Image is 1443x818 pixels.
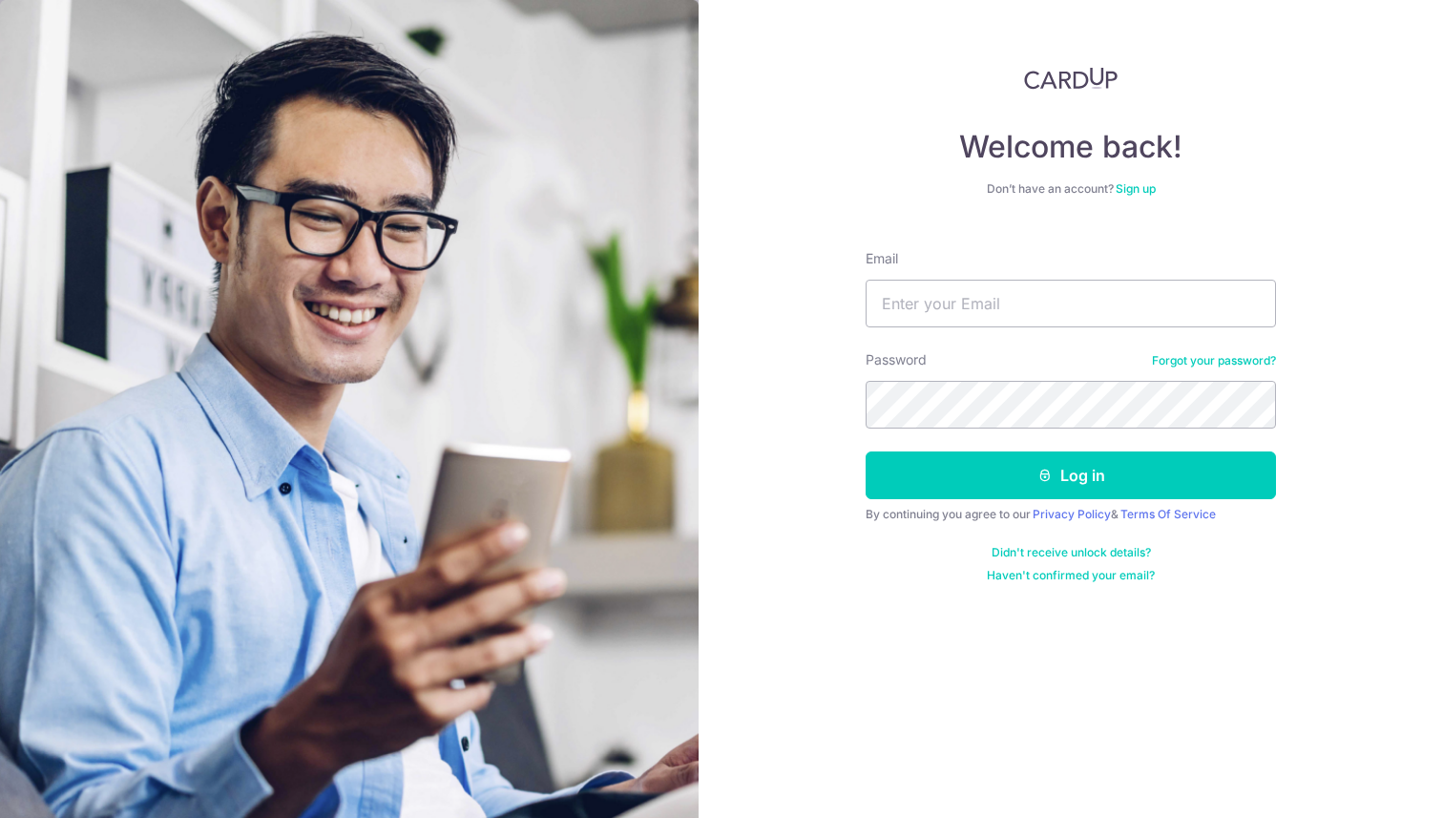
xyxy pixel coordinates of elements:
[866,249,898,268] label: Email
[866,507,1276,522] div: By continuing you agree to our &
[1152,353,1276,368] a: Forgot your password?
[1120,507,1216,521] a: Terms Of Service
[992,545,1151,560] a: Didn't receive unlock details?
[866,181,1276,197] div: Don’t have an account?
[866,350,927,369] label: Password
[866,128,1276,166] h4: Welcome back!
[1116,181,1156,196] a: Sign up
[1024,67,1118,90] img: CardUp Logo
[866,451,1276,499] button: Log in
[987,568,1155,583] a: Haven't confirmed your email?
[1033,507,1111,521] a: Privacy Policy
[866,280,1276,327] input: Enter your Email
